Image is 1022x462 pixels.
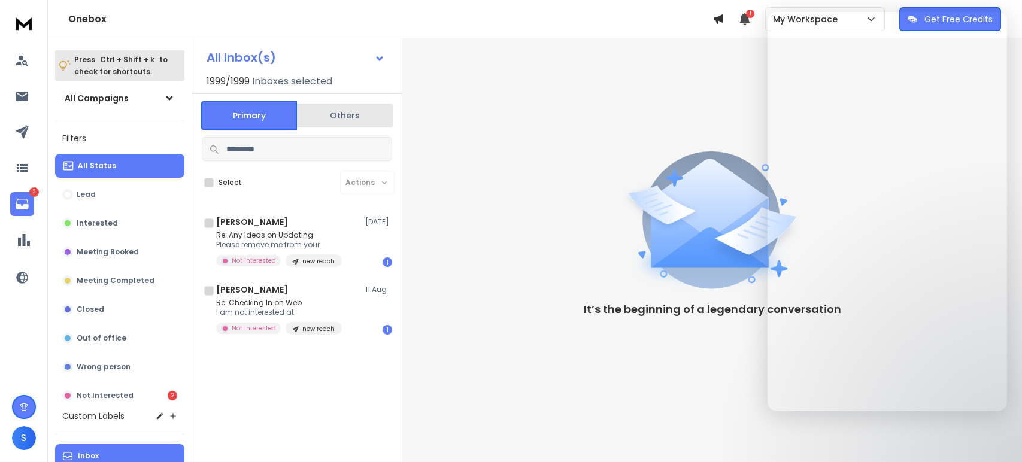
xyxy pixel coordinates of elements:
p: Not Interested [77,391,134,400]
button: All Campaigns [55,86,184,110]
h1: All Campaigns [65,92,129,104]
span: 1 [746,10,754,18]
h1: [PERSON_NAME] [216,216,288,228]
p: Not Interested [232,324,276,333]
p: new reach [302,257,335,266]
a: 2 [10,192,34,216]
p: Please remove me from your [216,240,342,250]
h3: Inboxes selected [252,74,332,89]
span: 1999 / 1999 [207,74,250,89]
button: Primary [201,101,297,130]
p: new reach [302,324,335,333]
button: Lead [55,183,184,206]
p: Lead [77,190,96,199]
h1: [PERSON_NAME] [216,284,288,296]
p: Inbox [78,451,99,461]
label: Select [219,178,242,187]
iframe: Intercom live chat [768,12,1007,411]
button: Meeting Completed [55,269,184,293]
button: Interested [55,211,184,235]
button: S [12,426,36,450]
p: Meeting Booked [77,247,139,257]
button: All Inbox(s) [197,45,395,69]
p: Closed [77,305,104,314]
h3: Custom Labels [62,410,125,422]
p: All Status [78,161,116,171]
span: Ctrl + Shift + k [98,53,156,66]
iframe: Intercom live chat [978,421,1007,449]
p: 11 Aug [365,285,392,294]
p: I am not interested at [216,308,342,317]
p: 2 [29,187,39,197]
p: Out of office [77,333,126,343]
p: [DATE] [365,217,392,227]
p: Wrong person [77,362,131,372]
button: Out of office [55,326,184,350]
p: It’s the beginning of a legendary conversation [584,301,841,318]
div: 1 [383,325,392,335]
p: Re: Checking In on Web [216,298,342,308]
p: Interested [77,218,118,228]
button: Others [297,102,393,129]
div: 1 [383,257,392,267]
p: Press to check for shortcuts. [74,54,168,78]
p: Re: Any Ideas on Updating [216,230,342,240]
button: All Status [55,154,184,178]
p: Not Interested [232,256,276,265]
button: Closed [55,297,184,321]
img: logo [12,12,36,34]
h1: Onebox [68,12,712,26]
button: Not Interested2 [55,384,184,408]
h1: All Inbox(s) [207,51,276,63]
button: Get Free Credits [899,7,1001,31]
h3: Filters [55,130,184,147]
div: 2 [168,391,177,400]
button: Meeting Booked [55,240,184,264]
p: Meeting Completed [77,276,154,285]
button: Wrong person [55,355,184,379]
